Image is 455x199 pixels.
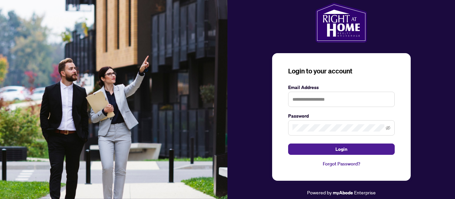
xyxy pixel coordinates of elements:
[288,112,395,120] label: Password
[315,3,367,43] img: ma-logo
[335,144,347,154] span: Login
[288,160,395,167] a: Forgot Password?
[288,144,395,155] button: Login
[386,126,390,130] span: eye-invisible
[288,84,395,91] label: Email Address
[307,189,332,195] span: Powered by
[354,189,376,195] span: Enterprise
[288,66,395,76] h3: Login to your account
[333,189,353,196] a: myAbode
